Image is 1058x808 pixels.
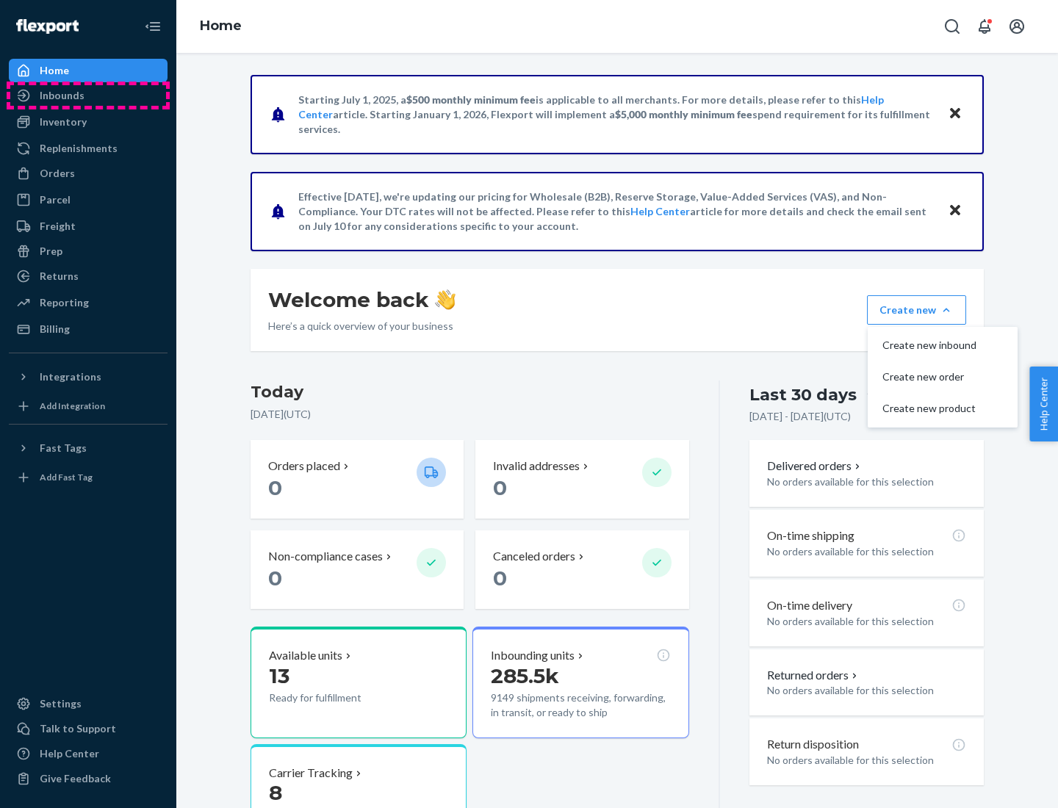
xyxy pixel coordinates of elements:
[9,84,168,107] a: Inbounds
[9,291,168,314] a: Reporting
[269,647,342,664] p: Available units
[406,93,536,106] span: $500 monthly minimum fee
[946,104,965,125] button: Close
[298,93,934,137] p: Starting July 1, 2025, a is applicable to all merchants. For more details, please refer to this a...
[749,383,857,406] div: Last 30 days
[475,530,688,609] button: Canceled orders 0
[269,690,405,705] p: Ready for fulfillment
[268,319,456,333] p: Here’s a quick overview of your business
[251,407,689,422] p: [DATE] ( UTC )
[9,394,168,418] a: Add Integration
[40,441,87,455] div: Fast Tags
[938,12,967,41] button: Open Search Box
[40,322,70,336] div: Billing
[40,88,84,103] div: Inbounds
[767,614,966,629] p: No orders available for this selection
[767,544,966,559] p: No orders available for this selection
[251,530,464,609] button: Non-compliance cases 0
[40,63,69,78] div: Home
[40,400,105,412] div: Add Integration
[871,330,1015,361] button: Create new inbound
[9,59,168,82] a: Home
[40,369,101,384] div: Integrations
[40,721,116,736] div: Talk to Support
[630,205,690,217] a: Help Center
[9,436,168,460] button: Fast Tags
[40,244,62,259] div: Prep
[269,663,289,688] span: 13
[251,627,467,738] button: Available units13Ready for fulfillment
[871,393,1015,425] button: Create new product
[1029,367,1058,441] button: Help Center
[269,765,353,782] p: Carrier Tracking
[268,458,340,475] p: Orders placed
[268,286,456,313] h1: Welcome back
[9,239,168,263] a: Prep
[40,696,82,711] div: Settings
[882,403,976,414] span: Create new product
[767,527,854,544] p: On-time shipping
[40,746,99,761] div: Help Center
[9,264,168,288] a: Returns
[251,440,464,519] button: Orders placed 0
[493,566,507,591] span: 0
[298,190,934,234] p: Effective [DATE], we're updating our pricing for Wholesale (B2B), Reserve Storage, Value-Added Se...
[435,289,456,310] img: hand-wave emoji
[767,458,863,475] p: Delivered orders
[767,667,860,684] button: Returned orders
[491,690,670,720] p: 9149 shipments receiving, forwarding, in transit, or ready to ship
[767,683,966,698] p: No orders available for this selection
[615,108,752,120] span: $5,000 monthly minimum fee
[9,110,168,134] a: Inventory
[9,137,168,160] a: Replenishments
[493,548,575,565] p: Canceled orders
[749,409,851,424] p: [DATE] - [DATE] ( UTC )
[9,692,168,715] a: Settings
[475,440,688,519] button: Invalid addresses 0
[138,12,168,41] button: Close Navigation
[491,663,559,688] span: 285.5k
[491,647,575,664] p: Inbounding units
[40,115,87,129] div: Inventory
[946,201,965,222] button: Close
[9,717,168,740] a: Talk to Support
[40,295,89,310] div: Reporting
[9,162,168,185] a: Orders
[269,780,282,805] span: 8
[40,166,75,181] div: Orders
[40,141,118,156] div: Replenishments
[251,380,689,404] h3: Today
[767,736,859,753] p: Return disposition
[871,361,1015,393] button: Create new order
[867,295,966,325] button: Create newCreate new inboundCreate new orderCreate new product
[268,566,282,591] span: 0
[767,753,966,768] p: No orders available for this selection
[200,18,242,34] a: Home
[767,597,852,614] p: On-time delivery
[40,771,111,786] div: Give Feedback
[16,19,79,34] img: Flexport logo
[493,458,580,475] p: Invalid addresses
[40,192,71,207] div: Parcel
[9,188,168,212] a: Parcel
[493,475,507,500] span: 0
[9,466,168,489] a: Add Fast Tag
[268,475,282,500] span: 0
[40,269,79,284] div: Returns
[882,372,976,382] span: Create new order
[882,340,976,350] span: Create new inbound
[9,767,168,790] button: Give Feedback
[472,627,688,738] button: Inbounding units285.5k9149 shipments receiving, forwarding, in transit, or ready to ship
[767,475,966,489] p: No orders available for this selection
[188,5,253,48] ol: breadcrumbs
[268,548,383,565] p: Non-compliance cases
[40,219,76,234] div: Freight
[9,214,168,238] a: Freight
[9,317,168,341] a: Billing
[970,12,999,41] button: Open notifications
[9,365,168,389] button: Integrations
[1002,12,1032,41] button: Open account menu
[9,742,168,765] a: Help Center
